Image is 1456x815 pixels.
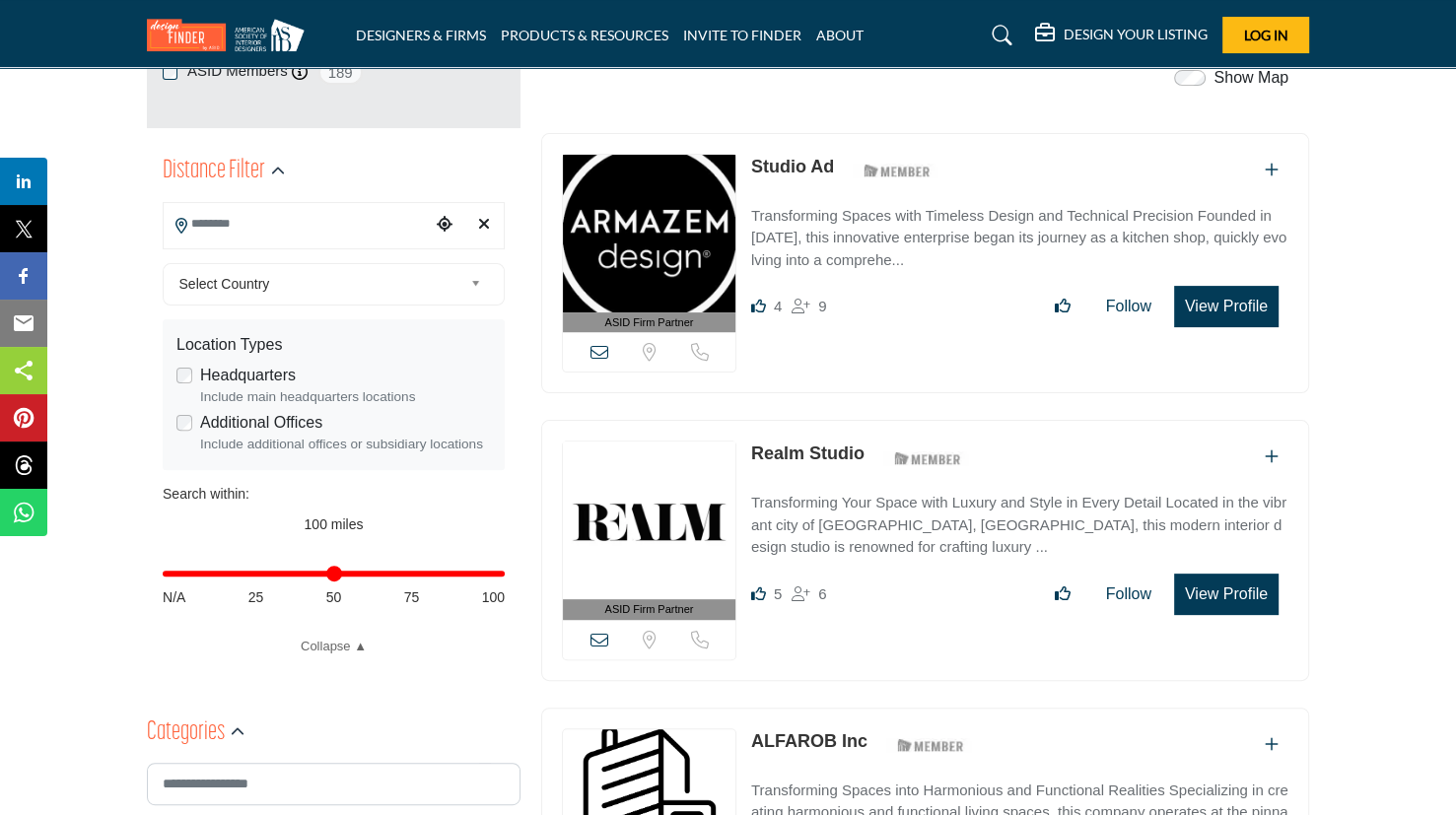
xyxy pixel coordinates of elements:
span: 9 [818,298,826,314]
a: Transforming Spaces with Timeless Design and Technical Precision Founded in [DATE], this innovati... [751,193,1288,272]
img: Studio Ad [563,155,735,312]
a: Search [973,20,1025,51]
div: Include additional offices or subsidiary locations [200,435,491,454]
span: 6 [818,585,826,602]
p: Transforming Your Space with Luxury and Style in Every Detail Located in the vibrant city of [GEO... [751,492,1288,559]
a: Studio Ad [751,157,834,176]
span: 100 [482,587,505,608]
div: DESIGN YOUR LISTING [1035,24,1208,47]
div: Followers [792,295,826,318]
button: Follow [1093,575,1164,614]
button: Like listing [1042,575,1083,614]
span: 189 [318,60,363,85]
i: Likes [751,299,766,313]
a: Collapse ▲ [163,637,505,656]
span: 5 [774,585,782,602]
span: ASID Firm Partner [605,601,694,618]
a: Add To List [1265,448,1279,465]
span: Select Country [179,272,463,296]
h5: DESIGN YOUR LISTING [1064,26,1208,43]
span: 25 [248,587,264,608]
p: Transforming Spaces with Timeless Design and Technical Precision Founded in [DATE], this innovati... [751,205,1288,272]
a: PRODUCTS & RESOURCES [501,27,668,43]
img: Site Logo [147,19,314,51]
h2: Distance Filter [163,154,265,189]
div: Location Types [176,333,491,357]
input: Search Location [164,205,430,243]
h2: Categories [147,715,225,751]
span: 4 [774,298,782,314]
p: Studio Ad [751,154,834,180]
img: ASID Members Badge Icon [886,733,975,758]
i: Likes [751,586,766,601]
button: Like listing [1042,287,1083,326]
a: ASID Firm Partner [563,441,735,620]
button: View Profile [1174,574,1279,615]
div: Followers [792,582,826,606]
label: Show Map [1213,66,1288,90]
span: N/A [163,587,185,608]
a: ALFAROB Inc [751,731,867,751]
button: View Profile [1174,286,1279,327]
span: 50 [326,587,342,608]
label: ASID Members [187,60,288,83]
div: Search within: [163,484,505,505]
a: Add To List [1265,162,1279,178]
label: Additional Offices [200,411,322,435]
img: ASID Members Badge Icon [853,159,941,183]
span: Log In [1244,27,1288,43]
a: ASID Firm Partner [563,155,735,333]
label: Headquarters [200,364,296,387]
input: Search Category [147,763,520,805]
div: Include main headquarters locations [200,387,491,407]
span: 75 [404,587,420,608]
a: ABOUT [816,27,864,43]
div: Clear search location [469,204,499,246]
button: Log In [1222,17,1309,53]
p: ALFAROB Inc [751,728,867,755]
a: INVITE TO FINDER [683,27,801,43]
img: Realm Studio [563,441,735,599]
button: Follow [1093,287,1164,326]
span: 100 miles [305,516,364,532]
a: Transforming Your Space with Luxury and Style in Every Detail Located in the vibrant city of [GEO... [751,480,1288,559]
div: Choose your current location [430,204,459,246]
p: Realm Studio [751,441,865,467]
img: ASID Members Badge Icon [883,445,972,470]
span: ASID Firm Partner [605,314,694,331]
a: Realm Studio [751,443,865,463]
a: Add To List [1265,736,1279,753]
a: DESIGNERS & FIRMS [356,27,486,43]
input: ASID Members checkbox [163,65,177,80]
